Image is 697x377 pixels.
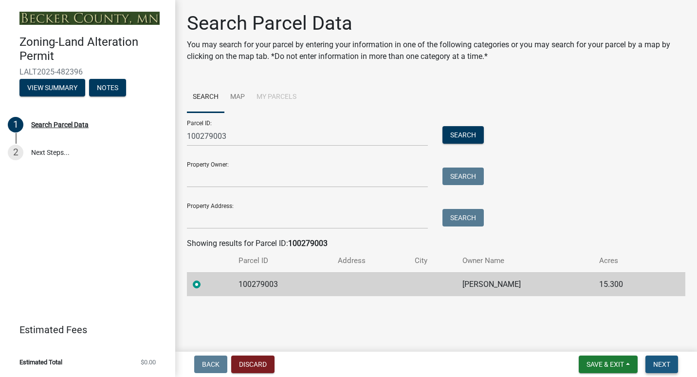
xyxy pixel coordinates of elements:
span: LALT2025-482396 [19,67,156,76]
button: Save & Exit [579,356,638,373]
p: You may search for your parcel by entering your information in one of the following categories or... [187,39,685,62]
wm-modal-confirm: Summary [19,84,85,92]
span: $0.00 [141,359,156,365]
div: Search Parcel Data [31,121,89,128]
div: Showing results for Parcel ID: [187,238,685,249]
wm-modal-confirm: Notes [89,84,126,92]
td: 15.300 [593,272,662,296]
th: Parcel ID [233,249,332,272]
button: View Summary [19,79,85,96]
div: 2 [8,145,23,160]
button: Next [645,356,678,373]
a: Estimated Fees [8,320,160,339]
button: Discard [231,356,275,373]
th: Acres [593,249,662,272]
td: 100279003 [233,272,332,296]
strong: 100279003 [288,239,328,248]
span: Save & Exit [587,360,624,368]
button: Search [442,168,484,185]
div: 1 [8,117,23,132]
th: City [409,249,457,272]
td: [PERSON_NAME] [457,272,593,296]
span: Back [202,360,220,368]
span: Estimated Total [19,359,62,365]
span: Next [653,360,670,368]
th: Owner Name [457,249,593,272]
th: Address [332,249,409,272]
button: Notes [89,79,126,96]
a: Map [224,82,251,113]
h4: Zoning-Land Alteration Permit [19,35,167,63]
button: Search [442,126,484,144]
h1: Search Parcel Data [187,12,685,35]
button: Back [194,356,227,373]
a: Search [187,82,224,113]
button: Search [442,209,484,226]
img: Becker County, Minnesota [19,12,160,25]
